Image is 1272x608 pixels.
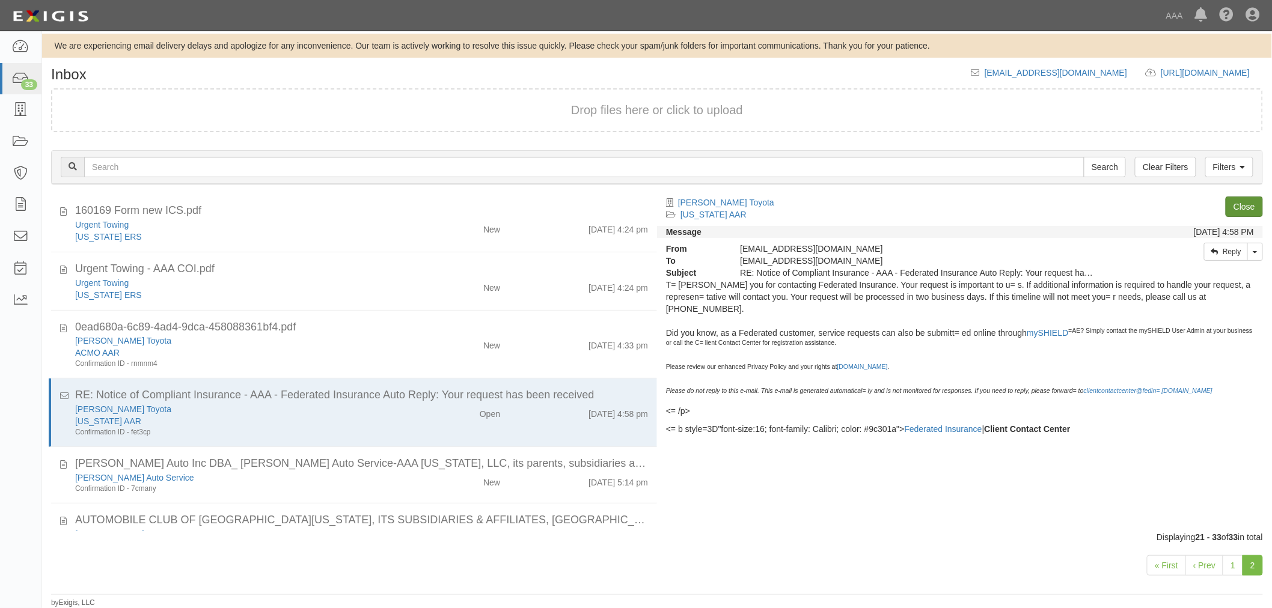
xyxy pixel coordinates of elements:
a: [PERSON_NAME] Toyota [678,198,774,207]
div: ACMO AAR [75,347,402,359]
div: RE: Notice of Compliant Insurance - AAA - Federated Insurance Auto Reply: Your request has been r... [75,388,648,403]
a: [DOMAIN_NAME] [837,363,888,370]
a: [US_STATE] AAR [680,210,747,219]
b: Client Contact Center [985,424,1071,434]
strong: To [657,255,732,267]
div: Lore i-dolo sitamet con adi elitseddoei tem incididuntut lab etdol mag ali = enimadmin ven qu nos... [657,279,1263,437]
strong: Subject [657,267,732,279]
div: California ERS [75,231,402,243]
div: New [483,277,500,294]
a: [PERSON_NAME] Toyota [75,404,171,414]
a: Close [1226,196,1263,217]
a: Exigis, LLC [59,598,95,607]
a: clientcontactcenter@fedin= [DOMAIN_NAME] [1084,387,1212,394]
i: Please do not reply to this e-mail. This e-mail is generated automatical= ly and is not monitored... [666,387,1212,394]
a: [US_STATE] ERS [75,290,142,300]
div: AUTOMOBILE CLUB OF SOUTHERN CALIFORNIA, ITS SUBSIDIARIES & AFFILIATES, MURRIETA, CA, 92564(1).pdf [75,512,648,528]
strong: From [657,243,732,255]
a: Reply [1204,243,1248,261]
b: 33 [1229,532,1238,542]
sup: =AE? Simply contact the mySHIELD User Admin at your business or call the C= lient Contact Center ... [666,327,1253,394]
div: [DATE] 4:24 pm [589,277,648,294]
a: Urgent Towing [75,220,129,230]
div: Urgent Towing [75,219,402,231]
div: California ERS [75,289,402,301]
div: Confirmation ID - 7cmany [75,484,402,494]
div: [DATE] 5:14 pm [589,472,648,488]
div: New [483,219,500,236]
p: <= b style=3D"font-size:16; font-family: Calibri; color: #9c301a"> [STREET_ADDRESS] O: [PHONE_NUM... [666,423,1254,459]
div: Aguirre Auto Service [75,472,402,484]
p: <= /p> [666,405,1254,417]
a: mySHIELD [1027,328,1068,338]
div: Mungenast Alton Toyota [75,335,402,347]
div: Urgent Towing - AAA COI.pdf [75,261,648,277]
a: 1 [1223,555,1243,576]
div: 160169 Form new ICS.pdf [75,203,648,219]
strong: Message [666,227,702,237]
a: Federated Insurance [905,424,982,434]
h1: Inbox [51,67,87,82]
div: [EMAIL_ADDRESS][DOMAIN_NAME] [732,243,1103,255]
b: 21 - 33 [1196,532,1222,542]
div: New [483,335,500,351]
a: [US_STATE] ERS [75,232,142,242]
a: [PERSON_NAME] Auto Service [75,473,194,482]
div: Open [480,403,500,420]
div: Confirmation ID - fet3cp [75,427,402,437]
div: Aguirre Auto Inc DBA_ Aguirre Auto Service-AAA New Mexico, LLC, its parents, subsidiaries and aff... [75,456,648,472]
a: Urgent Towing [75,278,129,288]
div: RE: Notice of Compliant Insurance - AAA - Federated Insurance Auto Reply: Your request has been r... [732,267,1103,279]
div: We are experiencing email delivery delays and apologize for any inconvenience. Our team is active... [42,40,1272,52]
div: [DATE] 5:51 pm [589,528,648,545]
p: T= [PERSON_NAME] you for contacting Federated Insurance. Your request is important to u= s. If ad... [666,279,1254,399]
div: [DATE] 4:24 pm [589,219,648,236]
div: Confirmation ID - rnmnm4 [75,359,402,369]
div: [DATE] 4:58 PM [1194,226,1254,238]
small: by [51,598,95,608]
a: ACMO AAR [75,348,120,357]
a: « First [1147,555,1186,576]
div: New [483,528,500,545]
a: 2 [1243,555,1263,576]
div: agreement-c4v7pa@ace.complianz.com [732,255,1103,267]
span: | [982,424,1071,434]
img: logo-5460c22ac91f19d4615b14bd174203de0afe785f0fc80cf4dbbc73dc1793850b.png [9,5,92,27]
i: Help Center - Complianz [1220,8,1234,23]
a: [PERSON_NAME] Toyota [75,336,171,345]
a: [PERSON_NAME]'s Garage, Inc. [75,529,199,539]
a: Filters [1205,157,1253,177]
button: Drop files here or click to upload [571,102,743,119]
div: Displaying of in total [42,531,1272,543]
a: [US_STATE] AAR [75,416,141,426]
input: Search [1084,157,1126,177]
div: [DATE] 4:58 pm [589,403,648,420]
a: ‹ Prev [1185,555,1223,576]
a: [URL][DOMAIN_NAME] [1161,68,1263,78]
div: [DATE] 4:33 pm [589,335,648,351]
div: Urgent Towing [75,277,402,289]
a: Clear Filters [1135,157,1196,177]
a: [EMAIL_ADDRESS][DOMAIN_NAME] [985,68,1127,78]
a: AAA [1160,4,1189,28]
input: Search [84,157,1084,177]
div: Ted's Garage, Inc. [75,528,402,540]
div: 0ead680a-6c89-4ad4-9dca-458088361bf4.pdf [75,320,648,335]
div: New [483,472,500,488]
div: 33 [21,79,37,90]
